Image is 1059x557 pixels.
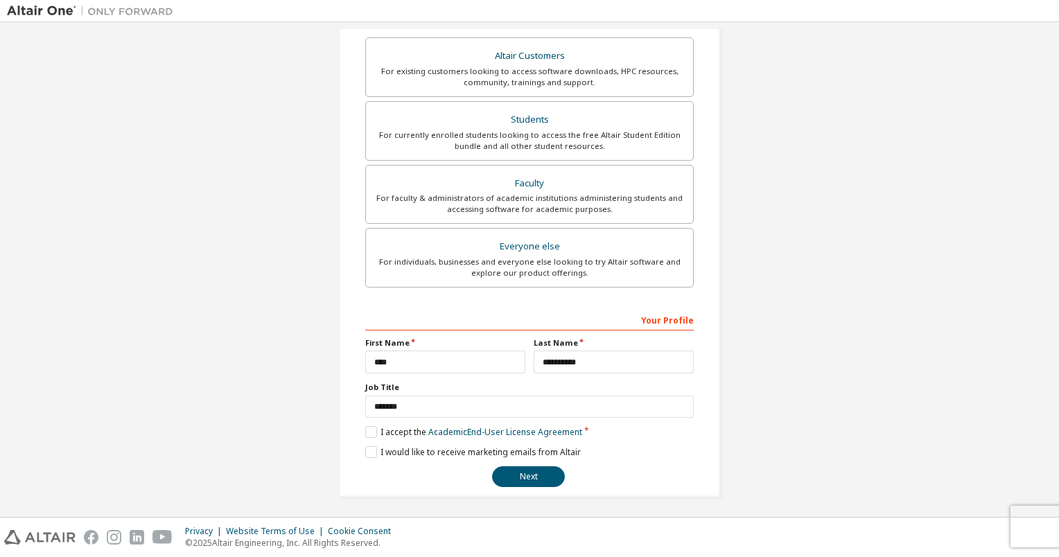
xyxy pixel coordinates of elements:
img: Altair One [7,4,180,18]
img: altair_logo.svg [4,530,76,545]
p: © 2025 Altair Engineering, Inc. All Rights Reserved. [185,537,399,549]
label: Last Name [534,337,694,348]
div: Website Terms of Use [226,526,328,537]
img: instagram.svg [107,530,121,545]
button: Next [492,466,565,487]
div: Faculty [374,174,685,193]
div: For faculty & administrators of academic institutions administering students and accessing softwa... [374,193,685,215]
label: I would like to receive marketing emails from Altair [365,446,581,458]
div: For individuals, businesses and everyone else looking to try Altair software and explore our prod... [374,256,685,278]
div: Your Profile [365,308,694,330]
div: Altair Customers [374,46,685,66]
div: Privacy [185,526,226,537]
label: First Name [365,337,525,348]
img: youtube.svg [152,530,173,545]
a: Academic End-User License Agreement [428,426,582,438]
div: Cookie Consent [328,526,399,537]
img: facebook.svg [84,530,98,545]
div: Students [374,110,685,130]
label: I accept the [365,426,582,438]
div: For existing customers looking to access software downloads, HPC resources, community, trainings ... [374,66,685,88]
div: Everyone else [374,237,685,256]
label: Job Title [365,382,694,393]
img: linkedin.svg [130,530,144,545]
div: For currently enrolled students looking to access the free Altair Student Edition bundle and all ... [374,130,685,152]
